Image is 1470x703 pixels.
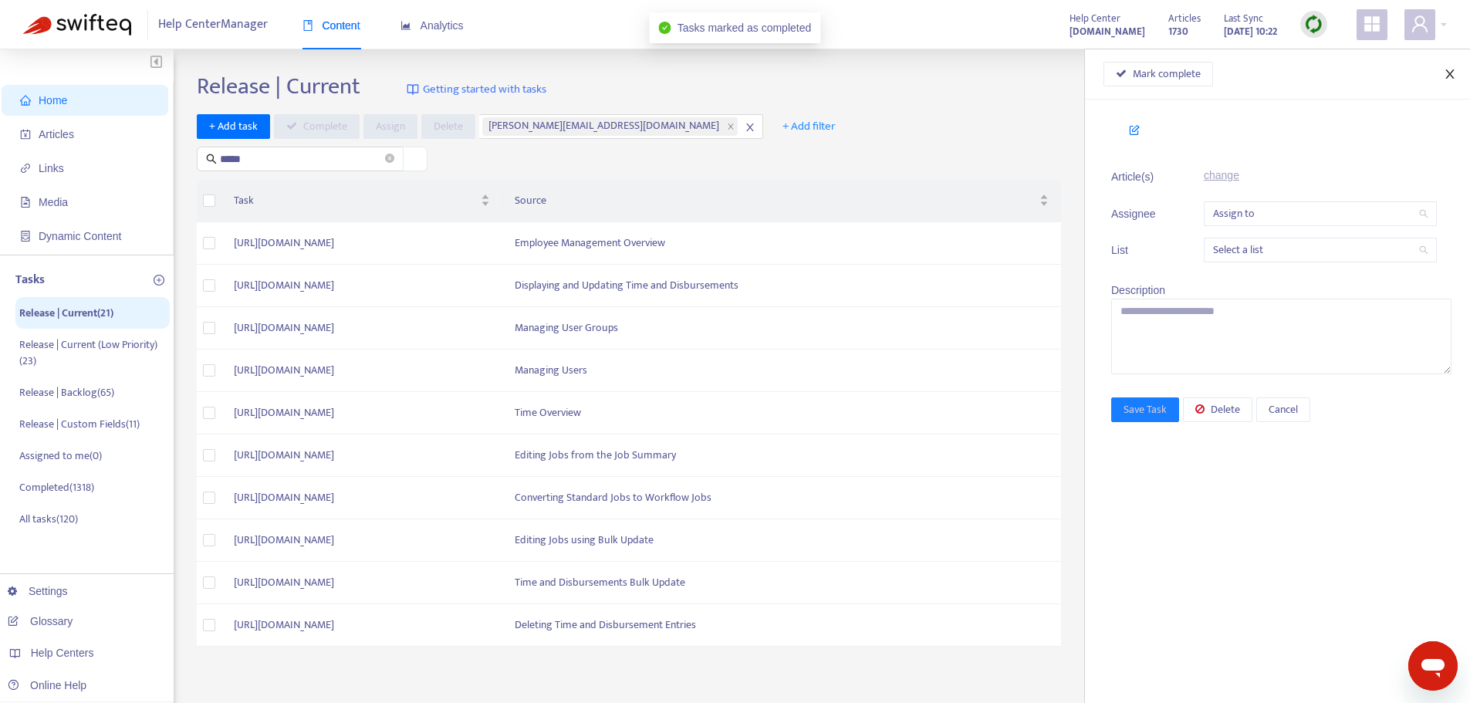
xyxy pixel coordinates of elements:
p: Release | Current ( 21 ) [19,305,113,321]
span: account-book [20,129,31,140]
button: + Add task [197,114,270,139]
p: Tasks [15,271,45,289]
iframe: Button to launch messaging window [1408,641,1458,691]
span: link [20,163,31,174]
td: [URL][DOMAIN_NAME] [221,519,502,562]
span: [PERSON_NAME][EMAIL_ADDRESS][DOMAIN_NAME] [488,117,725,136]
span: Analytics [400,19,464,32]
span: close-circle [385,151,394,166]
td: Deleting Time and Disbursement Entries [502,604,1061,647]
button: + Add filter [771,114,847,139]
span: Cancel [1269,401,1298,418]
a: [DOMAIN_NAME] [1070,22,1145,40]
th: Task [221,180,502,222]
td: Editing Jobs from the Job Summary [502,434,1061,477]
span: search [1419,245,1428,255]
td: [URL][DOMAIN_NAME] [221,307,502,350]
span: Last Sync [1224,10,1263,27]
span: Task [234,192,478,209]
span: user [1411,15,1429,33]
strong: [DATE] 10:22 [1224,23,1277,40]
td: [URL][DOMAIN_NAME] [221,265,502,307]
td: Managing User Groups [502,307,1061,350]
a: Online Help [8,679,86,691]
td: Editing Jobs using Bulk Update [502,519,1061,562]
span: Source [515,192,1036,209]
button: Delete [1183,397,1252,422]
td: Time Overview [502,392,1061,434]
span: close [727,123,735,130]
span: Help Center Manager [158,10,268,39]
strong: 1730 [1168,23,1188,40]
td: [URL][DOMAIN_NAME] [221,604,502,647]
span: check-circle [659,22,671,34]
span: Links [39,162,64,174]
button: Save Task [1111,397,1179,422]
span: file-image [20,197,31,208]
span: Dynamic Content [39,230,121,242]
img: image-link [407,83,419,96]
th: Source [502,180,1061,222]
span: Help Centers [31,647,94,659]
span: Getting started with tasks [423,81,546,99]
span: container [20,231,31,242]
span: search [206,154,217,164]
td: [URL][DOMAIN_NAME] [221,222,502,265]
span: search [1419,209,1428,218]
p: Release | Current (Low Priority) ( 23 ) [19,336,166,369]
button: Cancel [1256,397,1310,422]
p: All tasks ( 120 ) [19,511,78,527]
span: Delete [1211,401,1240,418]
a: Getting started with tasks [407,73,546,106]
span: Content [302,19,360,32]
span: Tasks marked as completed [678,22,812,34]
td: [URL][DOMAIN_NAME] [221,434,502,477]
button: Assign [363,114,417,139]
a: Settings [8,585,68,597]
td: Managing Users [502,350,1061,392]
button: Delete [421,114,475,139]
span: Home [39,94,67,106]
span: + Add filter [782,117,836,136]
span: + Add task [209,118,258,135]
button: Mark complete [1103,62,1213,86]
h2: Release | Current [197,73,360,100]
td: Time and Disbursements Bulk Update [502,562,1061,604]
td: [URL][DOMAIN_NAME] [221,477,502,519]
span: Description [1111,284,1165,296]
td: [URL][DOMAIN_NAME] [221,562,502,604]
span: close [1444,68,1456,80]
span: plus-circle [154,275,164,286]
span: Media [39,196,68,208]
td: Converting Standard Jobs to Workflow Jobs [502,477,1061,519]
td: Displaying and Updating Time and Disbursements [502,265,1061,307]
span: appstore [1363,15,1381,33]
p: Completed ( 1318 ) [19,479,94,495]
p: Assigned to me ( 0 ) [19,448,102,464]
span: Articles [39,128,74,140]
a: Glossary [8,615,73,627]
p: Release | Backlog ( 65 ) [19,384,114,401]
img: Swifteq [23,14,131,35]
span: Assignee [1111,205,1165,222]
span: Help Center [1070,10,1120,27]
button: Complete [274,114,360,139]
span: Articles [1168,10,1201,27]
td: Employee Management Overview [502,222,1061,265]
p: Release | Custom Fields ( 11 ) [19,416,140,432]
a: change [1204,169,1239,181]
span: Mark complete [1133,66,1201,83]
img: sync.dc5367851b00ba804db3.png [1304,15,1323,34]
span: home [20,95,31,106]
span: area-chart [400,20,411,31]
td: [URL][DOMAIN_NAME] [221,392,502,434]
span: close [745,122,755,133]
td: [URL][DOMAIN_NAME] [221,350,502,392]
span: book [302,20,313,31]
button: Close [1439,67,1461,82]
span: close-circle [385,154,394,163]
strong: [DOMAIN_NAME] [1070,23,1145,40]
span: List [1111,242,1165,259]
span: Article(s) [1111,168,1165,185]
